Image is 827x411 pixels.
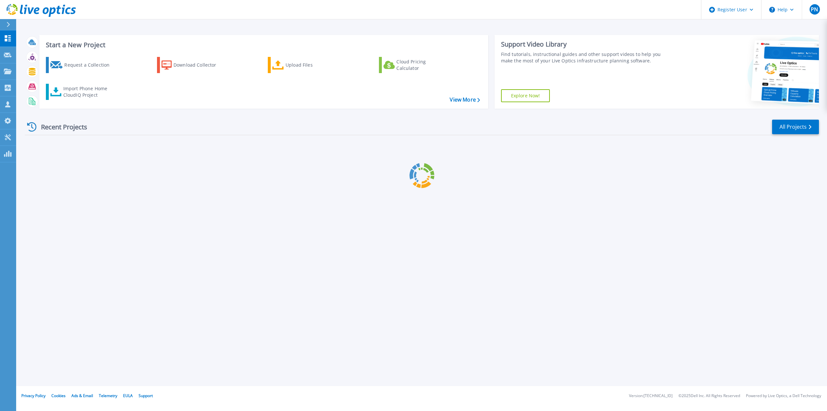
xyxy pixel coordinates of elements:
[501,51,669,64] div: Find tutorials, instructional guides and other support videos to help you make the most of your L...
[286,59,337,71] div: Upload Files
[71,393,93,398] a: Ads & Email
[64,59,116,71] div: Request a Collection
[678,394,740,398] li: © 2025 Dell Inc. All Rights Reserved
[173,59,225,71] div: Download Collector
[46,41,480,49] h3: Start a New Project
[51,393,66,398] a: Cookies
[46,57,118,73] a: Request a Collection
[157,57,229,73] a: Download Collector
[25,119,96,135] div: Recent Projects
[63,85,114,98] div: Import Phone Home CloudIQ Project
[501,89,550,102] a: Explore Now!
[746,394,821,398] li: Powered by Live Optics, a Dell Technology
[99,393,117,398] a: Telemetry
[379,57,451,73] a: Cloud Pricing Calculator
[396,59,448,71] div: Cloud Pricing Calculator
[139,393,153,398] a: Support
[268,57,340,73] a: Upload Files
[772,120,819,134] a: All Projects
[629,394,673,398] li: Version: [TECHNICAL_ID]
[123,393,133,398] a: EULA
[811,7,818,12] span: PN
[450,97,480,103] a: View More
[21,393,46,398] a: Privacy Policy
[501,40,669,49] div: Support Video Library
